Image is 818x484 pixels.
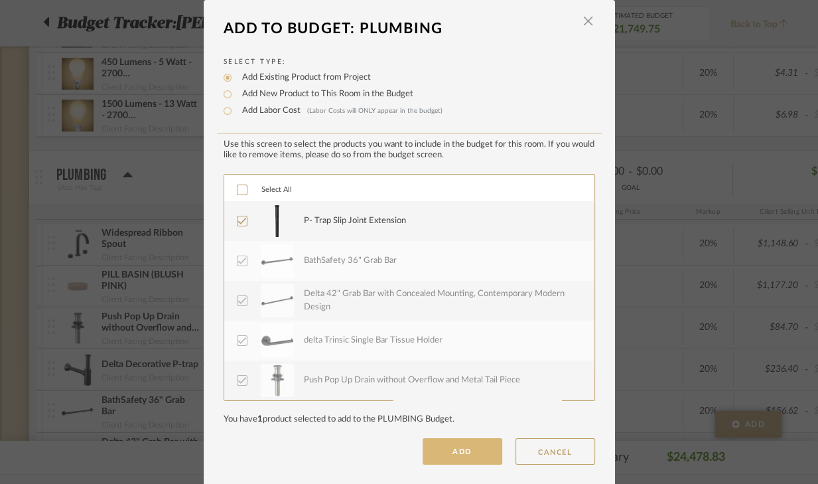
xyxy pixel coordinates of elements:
[261,244,294,278] img: b65b561b-50df-4429-bfd4-31c9be5edaf0_50x50.jpg
[274,204,280,238] img: 0304b721-3b18-43d7-a73f-41739c9f9366_50x50.jpg
[515,438,595,465] button: CANCEL
[257,415,263,424] span: 1
[236,71,371,84] label: Add Existing Product from Project
[423,438,502,465] button: ADD
[307,108,443,114] span: (Labor Costs will ONLY appear in the budget)
[575,14,602,29] button: Close
[261,364,294,397] img: d578f877-98b1-441e-aa67-e2ce5b779bf0_50x50.jpg
[304,214,406,228] div: P- Trap Slip Joint Extension
[224,414,595,425] div: You have product selected to add to the PLUMBING Budget.
[261,186,292,193] span: Select All
[304,254,397,268] div: BathSafety 36" Grab Bar
[304,334,443,347] div: delta Trinsic Single Bar Tissue Holder
[236,88,413,101] label: Add New Product to This Room in the Budget
[261,284,294,317] img: 5b3c2e4f-01ac-47cf-a175-71c13cbe2af3_50x50.jpg
[261,324,294,357] img: c52977ca-60da-4e7f-b3aa-eb0265251677_50x50.jpg
[224,139,595,161] div: Use this screen to select the products you want to include in the budget for this room. If you wo...
[304,374,520,387] div: Push Pop Up Drain without Overflow and Metal Tail Piece
[224,14,575,43] div: Add To Budget: PLUMBING
[304,287,579,313] div: Delta 42" Grab Bar with Concealed Mounting, Contemporary Modern Design
[236,104,443,118] label: Add Labor Cost
[224,57,595,67] label: Select Type:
